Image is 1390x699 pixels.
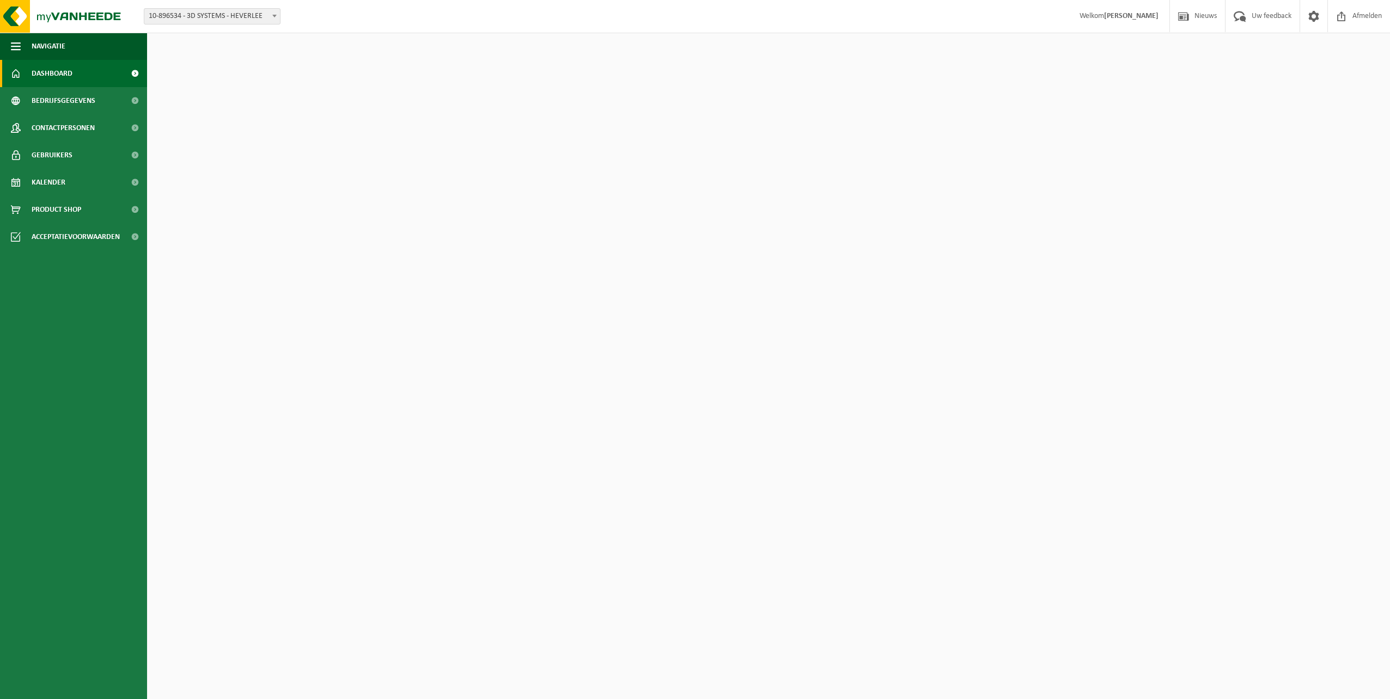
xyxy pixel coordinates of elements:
[32,60,72,87] span: Dashboard
[32,223,120,250] span: Acceptatievoorwaarden
[32,169,65,196] span: Kalender
[32,33,65,60] span: Navigatie
[32,114,95,142] span: Contactpersonen
[32,196,81,223] span: Product Shop
[144,8,281,24] span: 10-896534 - 3D SYSTEMS - HEVERLEE
[32,142,72,169] span: Gebruikers
[144,9,280,24] span: 10-896534 - 3D SYSTEMS - HEVERLEE
[1104,12,1159,20] strong: [PERSON_NAME]
[32,87,95,114] span: Bedrijfsgegevens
